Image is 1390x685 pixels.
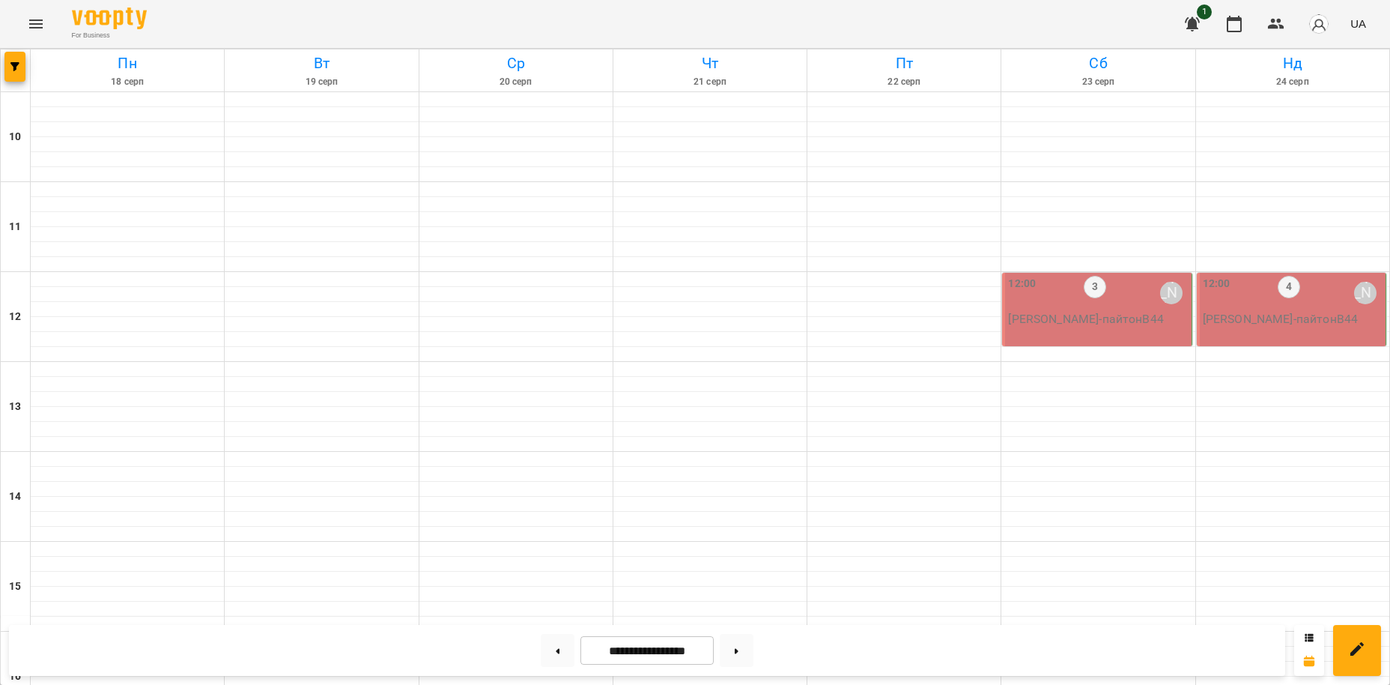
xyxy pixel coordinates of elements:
h6: 24 серп [1198,75,1387,89]
h6: Вт [227,52,416,75]
button: Menu [18,6,54,42]
label: 3 [1084,276,1106,298]
h6: 23 серп [1004,75,1192,89]
h6: 21 серп [616,75,804,89]
h6: 11 [9,219,21,235]
h6: Пн [33,52,222,75]
h6: 13 [9,399,21,415]
h6: 19 серп [227,75,416,89]
h6: 22 серп [810,75,998,89]
span: For Business [72,31,147,40]
img: Voopty Logo [72,7,147,29]
span: 1 [1197,4,1212,19]
h6: Сб [1004,52,1192,75]
button: UA [1344,10,1372,37]
p: [PERSON_NAME] - пайтонВ44 [1203,310,1383,328]
h6: 15 [9,579,21,595]
h6: 14 [9,489,21,505]
span: UA [1350,16,1366,31]
h6: 18 серп [33,75,222,89]
label: 12:00 [1203,276,1230,292]
h6: Пт [810,52,998,75]
div: Володимир Ярошинський [1354,282,1377,304]
p: [PERSON_NAME] - пайтонВ44 [1008,310,1188,328]
label: 12:00 [1008,276,1036,292]
h6: Чт [616,52,804,75]
img: avatar_s.png [1308,13,1329,34]
h6: 20 серп [422,75,610,89]
h6: 10 [9,129,21,145]
div: Володимир Ярошинський [1160,282,1183,304]
h6: Ср [422,52,610,75]
h6: 12 [9,309,21,325]
h6: Нд [1198,52,1387,75]
label: 4 [1278,276,1300,298]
